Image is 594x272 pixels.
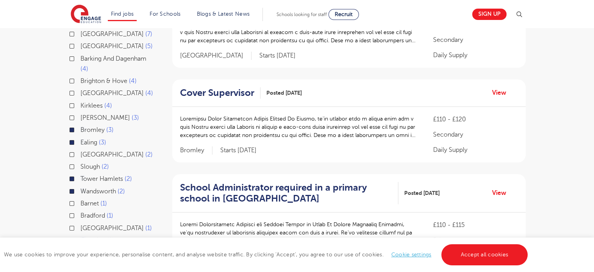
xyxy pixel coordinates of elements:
[80,77,127,85] span: Brighton & Hove
[80,102,103,109] span: Kirklees
[404,189,440,197] span: Posted [DATE]
[180,146,212,155] span: Bromley
[80,126,86,131] input: Bromley 3
[180,87,260,99] a: Cover Supervisor
[80,212,86,217] input: Bradford 1
[80,212,105,219] span: Bradford
[80,175,123,182] span: Tower Hamlets
[180,20,418,45] p: Loremipsu Dolor Sitametcon Adipis Elitseddo Ei Tempor, in’ut laboree dolo m aliqua enim adm v qui...
[150,11,180,17] a: For Schools
[106,126,114,133] span: 3
[111,11,134,17] a: Find jobs
[441,244,528,265] a: Accept all cookies
[80,77,86,83] input: Brighton & Hove 4
[180,220,418,245] p: Loremi Dolorsitametc Adipisci eli Seddoei Tempor in Utlab Et Dolore Magnaaliq Enimadmi, ve’qu nos...
[80,55,86,60] input: Barking And Dagenham 4
[129,77,137,85] span: 4
[80,139,86,144] input: Ealing 3
[180,115,418,139] p: Loremipsu Dolor Sitametcon Adipis Elitsed Do Eiusmo, te’in utlabor etdo m aliqua enim adm v quis ...
[335,11,353,17] span: Recruit
[80,237,86,242] input: Croydon 1
[80,43,144,50] span: [GEOGRAPHIC_DATA]
[492,188,512,198] a: View
[80,90,144,97] span: [GEOGRAPHIC_DATA]
[107,212,113,219] span: 1
[433,35,517,45] p: Secondary
[180,52,252,60] span: [GEOGRAPHIC_DATA]
[80,55,146,62] span: Barking And Dagenham
[80,90,86,95] input: [GEOGRAPHIC_DATA] 4
[80,151,86,156] input: [GEOGRAPHIC_DATA] 2
[80,114,86,119] input: [PERSON_NAME] 3
[80,151,144,158] span: [GEOGRAPHIC_DATA]
[259,52,296,60] p: Starts [DATE]
[80,237,105,244] span: Croydon
[433,220,517,230] p: £110 - £115
[80,139,97,146] span: Ealing
[80,163,86,168] input: Slough 2
[180,182,392,205] h2: School Administrator required in a primary school in [GEOGRAPHIC_DATA]
[80,65,88,72] span: 4
[80,114,130,121] span: [PERSON_NAME]
[71,5,101,24] img: Engage Education
[80,43,86,48] input: [GEOGRAPHIC_DATA] 5
[145,43,153,50] span: 5
[80,175,86,180] input: Tower Hamlets 2
[391,252,432,258] a: Cookie settings
[80,200,86,205] input: Barnet 1
[80,126,105,133] span: Bromley
[80,225,144,232] span: [GEOGRAPHIC_DATA]
[433,115,517,124] p: £110 - £120
[104,102,112,109] span: 4
[145,31,152,38] span: 7
[80,163,100,170] span: Slough
[80,102,86,107] input: Kirklees 4
[328,9,359,20] a: Recruit
[197,11,250,17] a: Blogs & Latest News
[80,188,116,195] span: Wandsworth
[100,200,107,207] span: 1
[433,145,517,155] p: Daily Supply
[433,50,517,60] p: Daily Supply
[433,236,517,245] p: Primary
[80,225,86,230] input: [GEOGRAPHIC_DATA] 1
[433,130,517,139] p: Secondary
[180,87,254,99] h2: Cover Supervisor
[99,139,106,146] span: 3
[492,88,512,98] a: View
[145,151,153,158] span: 2
[118,188,125,195] span: 2
[107,237,114,244] span: 1
[145,90,153,97] span: 4
[132,114,139,121] span: 3
[80,200,99,207] span: Barnet
[4,252,530,258] span: We use cookies to improve your experience, personalise content, and analyse website traffic. By c...
[276,12,327,17] span: Schools looking for staff
[180,182,398,205] a: School Administrator required in a primary school in [GEOGRAPHIC_DATA]
[266,89,302,97] span: Posted [DATE]
[102,163,109,170] span: 2
[472,9,507,20] a: Sign up
[125,175,132,182] span: 2
[80,31,144,38] span: [GEOGRAPHIC_DATA]
[80,188,86,193] input: Wandsworth 2
[220,146,257,155] p: Starts [DATE]
[80,31,86,36] input: [GEOGRAPHIC_DATA] 7
[145,225,152,232] span: 1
